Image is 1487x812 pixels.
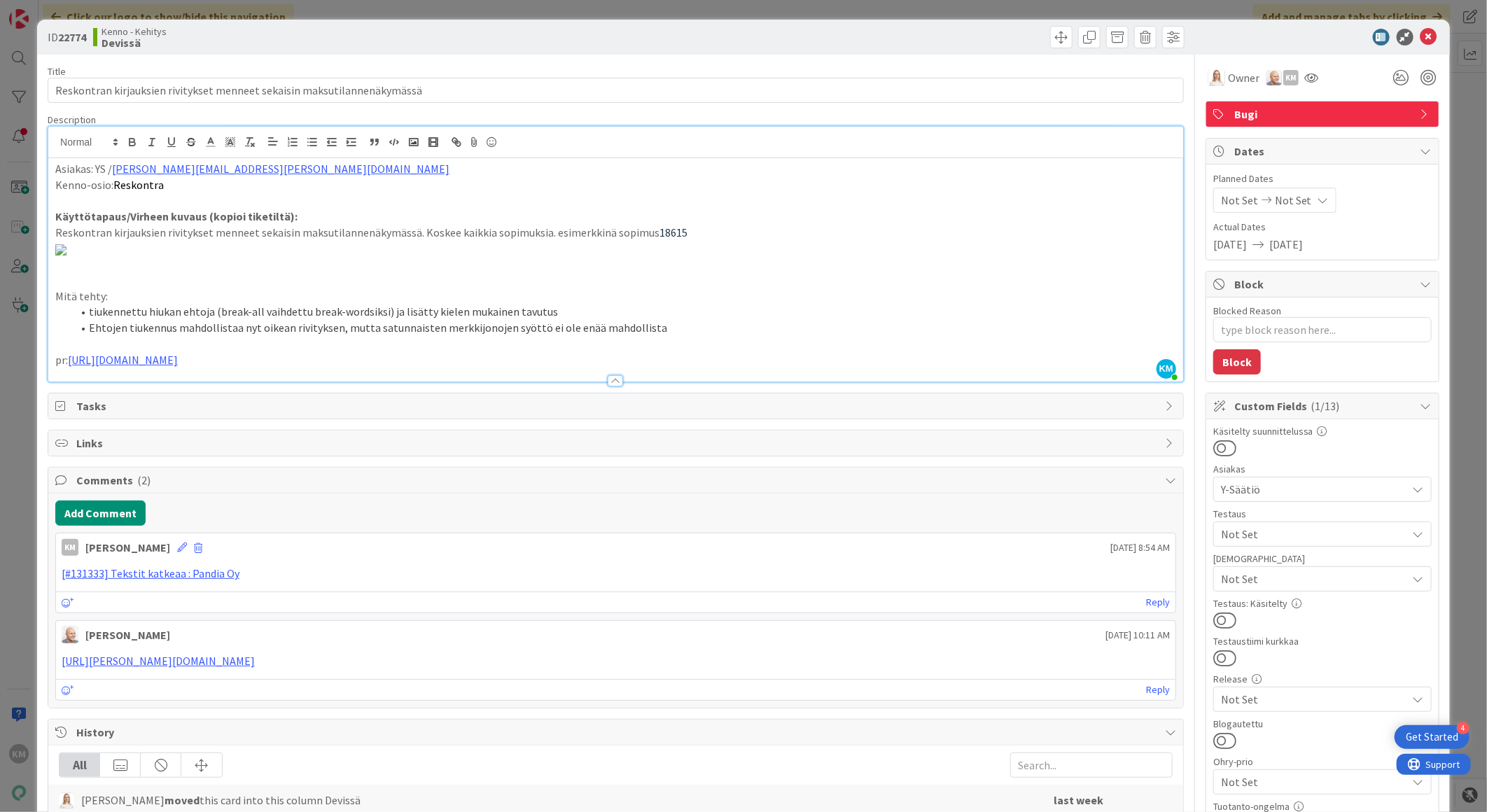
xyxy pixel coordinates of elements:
[76,435,1158,451] span: Links
[1110,540,1170,555] span: [DATE] 8:54 AM
[1234,276,1413,293] span: Block
[165,793,200,807] b: moved
[62,654,255,668] a: [URL][PERSON_NAME][DOMAIN_NAME]
[1157,359,1176,379] span: KM
[112,162,449,176] a: [PERSON_NAME][EMAIL_ADDRESS][PERSON_NAME][DOMAIN_NAME]
[1406,730,1458,744] div: Get Started
[659,225,687,239] span: 18615
[29,2,64,19] span: Support
[55,177,1176,193] p: Kenno-osio:
[81,792,361,808] span: [PERSON_NAME] this card into this column Devissä
[55,209,298,223] strong: Käyttötapaus/Virheen kuvaus (kopioi tiketiltä):
[1275,192,1312,209] span: Not Set
[1146,594,1170,611] a: Reply
[1311,399,1340,413] span: ( 1/13 )
[1269,236,1303,253] span: [DATE]
[72,320,1176,336] li: Ehtojen tiukennus mahdollistaa nyt oikean rivityksen, mutta satunnaisten merkkijonojen syöttö ei ...
[1221,481,1407,498] span: Y-Säätiö
[1221,570,1407,587] span: Not Set
[1234,398,1413,414] span: Custom Fields
[1283,70,1299,85] div: KM
[48,29,86,45] span: ID
[76,724,1158,741] span: History
[1213,236,1247,253] span: [DATE]
[55,161,1176,177] p: Asiakas: YS /
[1221,526,1407,542] span: Not Set
[1213,757,1432,766] div: Ohry-prio
[55,288,1176,304] p: Mitä tehty:
[113,178,164,192] span: Reskontra
[1221,192,1258,209] span: Not Set
[62,539,78,556] div: KM
[1213,509,1432,519] div: Testaus
[1105,628,1170,643] span: [DATE] 10:11 AM
[1213,171,1432,186] span: Planned Dates
[55,244,67,255] img: attachment
[1266,70,1282,85] img: NG
[1213,636,1432,646] div: Testaustiimi kurkkaa
[1208,69,1225,86] img: SL
[1213,598,1432,608] div: Testaus: Käsitelty
[55,352,1176,368] p: pr:
[48,113,96,126] span: Description
[1213,554,1432,563] div: [DEMOGRAPHIC_DATA]
[76,472,1158,489] span: Comments
[102,37,167,48] b: Devissä
[1221,772,1400,792] span: Not Set
[1395,725,1469,749] div: Open Get Started checklist, remaining modules: 4
[76,398,1158,414] span: Tasks
[85,539,170,556] div: [PERSON_NAME]
[1228,69,1259,86] span: Owner
[60,753,100,777] div: All
[72,304,1176,320] li: tiukennettu hiukan ehtoja (break-all vaihdettu break-wordsiksi) ja lisätty kielen mukainen tavutus
[59,793,74,808] img: SL
[137,473,151,487] span: ( 2 )
[1221,691,1407,708] span: Not Set
[62,566,239,580] a: [#131333] Tekstit katkeaa : Pandia Oy
[1213,349,1261,374] button: Block
[1054,793,1103,807] b: last week
[62,626,78,643] img: NG
[1146,681,1170,699] a: Reply
[1213,801,1432,811] div: Tuotanto-ongelma
[48,78,1184,103] input: type card name here...
[55,500,146,526] button: Add Comment
[1213,719,1432,729] div: Blogautettu
[1213,674,1432,684] div: Release
[85,626,170,643] div: [PERSON_NAME]
[55,225,1176,241] p: Reskontran kirjauksien rivitykset menneet sekaisin maksutilannenäkymässä. Koskee kaikkia sopimuks...
[1234,106,1413,122] span: Bugi
[1010,752,1173,778] input: Search...
[58,30,86,44] b: 22774
[1213,426,1432,436] div: Käsitelty suunnittelussa
[102,26,167,37] span: Kenno - Kehitys
[1213,464,1432,474] div: Asiakas
[48,65,66,78] label: Title
[1213,220,1432,234] span: Actual Dates
[68,353,178,367] a: [URL][DOMAIN_NAME]
[1213,304,1281,317] label: Blocked Reason
[1457,722,1469,734] div: 4
[1234,143,1413,160] span: Dates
